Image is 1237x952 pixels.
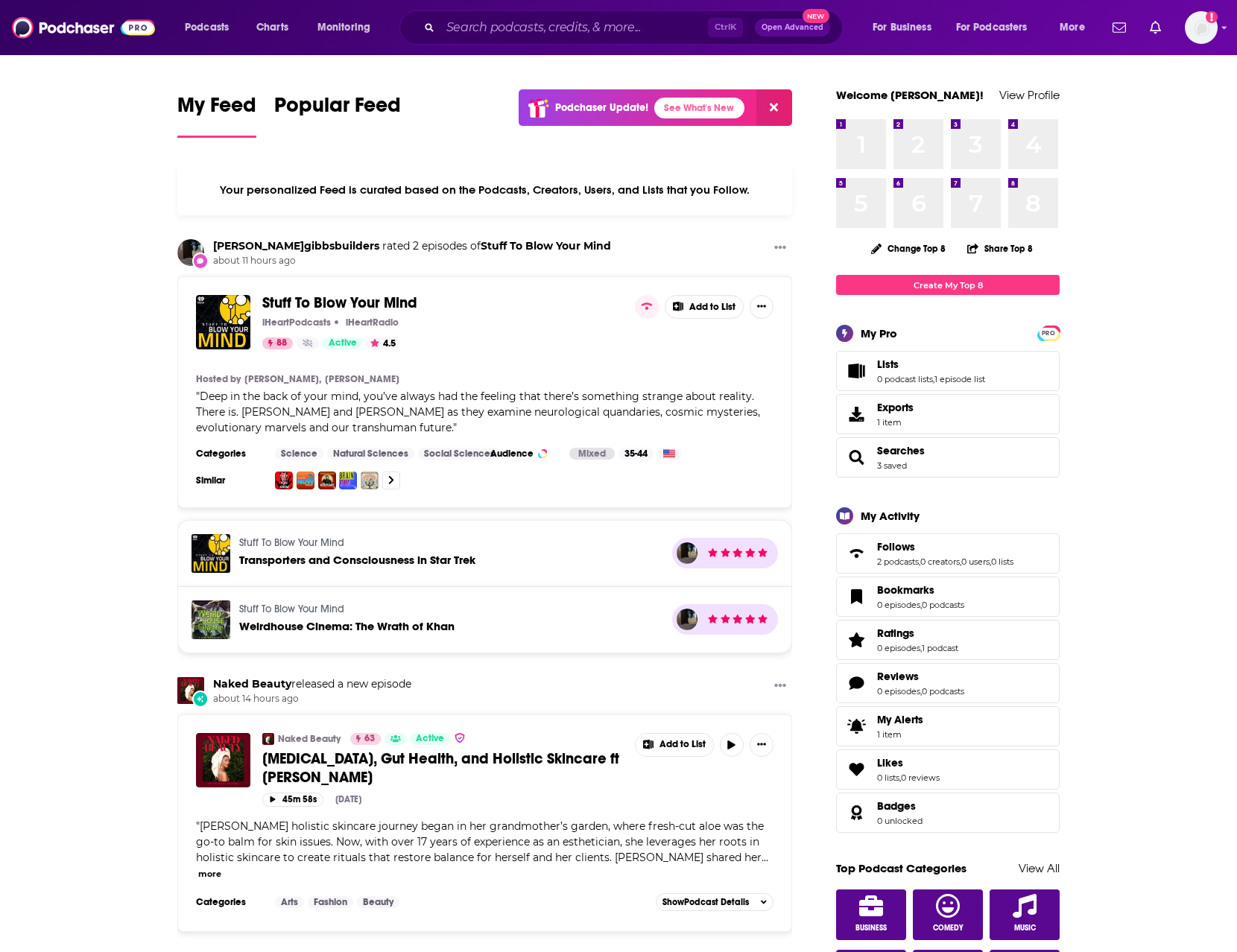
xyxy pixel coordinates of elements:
[335,794,361,805] div: [DATE]
[956,17,1028,38] span: For Podcasters
[877,540,1013,553] a: Follows
[262,293,417,312] span: Stuff To Blow Your Mind
[877,799,916,813] span: Badges
[1185,11,1218,44] span: Logged in as Ashley_Beenen
[877,643,920,653] a: 0 episodes
[618,448,654,460] div: 35-44
[196,390,760,434] span: Deep in the back of your mind, you’ve always had the feeling that there’s something strange about...
[877,670,919,683] span: Reviews
[262,793,323,807] button: 45m 58s
[877,729,923,740] span: 1 item
[836,394,1060,434] a: Exports
[877,670,964,683] a: Reviews
[877,772,899,783] a: 0 lists
[841,543,871,564] a: Follows
[877,756,940,769] a: Likes
[877,417,914,428] span: 1 item
[239,553,475,566] a: Transporters and Consciousness in Star Trek
[262,749,624,787] a: [MEDICAL_DATA], Gut Health, and Holistic Skincare ft [PERSON_NAME]
[192,253,209,269] div: New Review
[239,620,455,632] a: Weirdhouse Cinema: The Wrath of Khan
[990,556,991,567] span: ,
[920,556,960,567] a: 0 creators
[569,448,615,460] div: Mixed
[414,10,857,45] div: Search podcasts, credits, & more...
[307,16,390,39] button: open menu
[922,600,964,610] a: 0 podcasts
[1144,15,1167,40] a: Show notifications dropdown
[213,677,411,691] h3: released a new episode
[382,239,467,253] span: rated 2 episodes
[323,337,363,349] a: Active
[920,600,922,610] span: ,
[755,19,830,37] button: Open AdvancedNew
[654,98,744,118] a: See What's New
[192,534,230,573] img: Transporters and Consciousness in Star Trek
[213,239,611,253] h3: of
[877,374,933,384] a: 0 podcast lists
[262,317,331,329] p: iHeartPodcasts
[1206,11,1218,23] svg: Add a profile image
[861,326,897,340] div: My Pro
[762,851,768,864] span: ...
[1040,327,1057,338] a: PRO
[185,17,229,38] span: Podcasts
[177,239,204,266] img: j.gibbsbuilders
[877,713,923,726] span: My Alerts
[922,686,964,696] a: 0 podcasts
[877,460,907,471] a: 3 saved
[196,295,250,349] a: Stuff To Blow Your Mind
[177,677,204,704] a: Naked Beauty
[325,373,399,385] a: [PERSON_NAME]
[274,92,401,138] a: Popular Feed
[836,663,1060,703] span: Reviews
[416,732,444,746] span: Active
[922,643,958,653] a: 1 podcast
[920,643,922,653] span: ,
[768,677,792,696] button: Show More Button
[960,556,961,567] span: ,
[841,447,871,468] a: Searches
[656,893,773,911] button: ShowPodcast Details
[991,556,1013,567] a: 0 lists
[364,732,375,746] span: 63
[836,889,906,940] a: Business
[276,336,287,351] span: 88
[836,793,1060,833] span: Badges
[999,88,1060,102] a: View Profile
[836,351,1060,391] span: Lists
[677,542,698,564] img: j.gibbsbuilders
[275,896,304,908] a: Arts
[762,24,823,31] span: Open Advanced
[659,739,706,750] span: Add to List
[836,275,1060,295] a: Create My Top 8
[877,816,923,826] a: 0 unlocked
[768,239,792,258] button: Show More Button
[350,733,381,745] a: 63
[877,600,920,610] a: 0 episodes
[708,18,743,37] span: Ctrl K
[329,336,357,351] span: Active
[836,437,1060,477] span: Searches
[665,295,744,319] button: Add to List
[877,540,915,553] span: Follows
[213,677,291,691] a: Naked Beauty
[361,472,379,489] a: Daniel and Kelly’s Extraordinary Universe
[192,691,209,707] div: New Episode
[636,734,713,756] button: Show More Button
[877,583,934,597] span: Bookmarks
[244,373,321,385] a: [PERSON_NAME],
[877,583,964,597] a: Bookmarks
[297,472,314,489] a: HowStuffWorks NOW
[12,13,155,42] a: Podchaser - Follow, Share and Rate Podcasts
[677,609,698,630] a: j.gibbsbuilders
[262,295,417,311] a: Stuff To Blow Your Mind
[841,716,871,737] span: My Alerts
[327,448,414,460] a: Natural Sciences
[877,358,899,371] span: Lists
[966,234,1034,263] button: Share Top 8
[196,373,241,385] h4: Hosted by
